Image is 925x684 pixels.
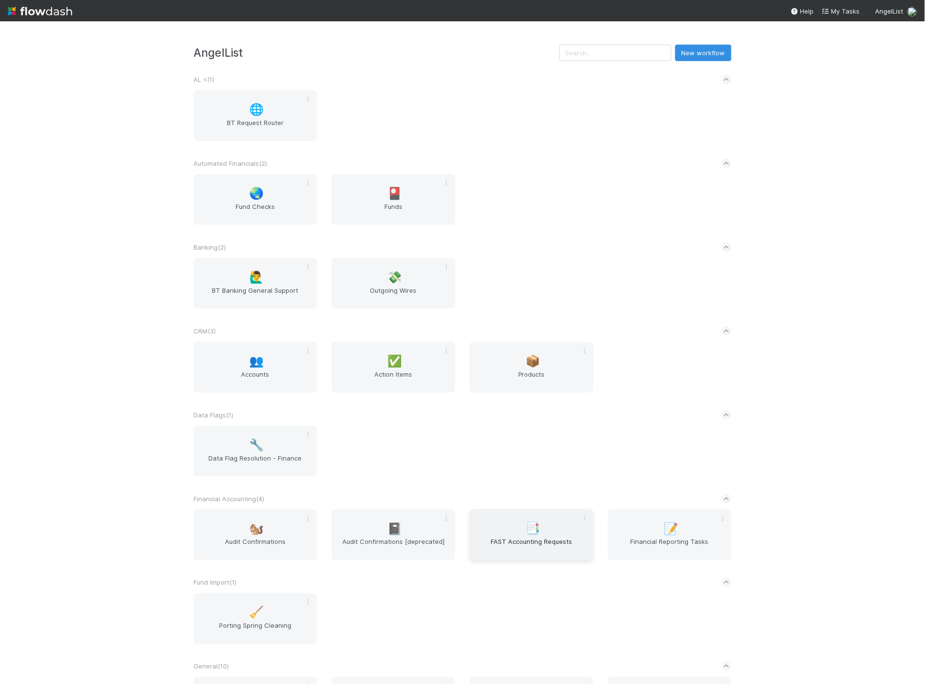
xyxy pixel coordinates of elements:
span: ✅ [388,355,402,367]
span: AL < ( 1 ) [193,76,214,83]
span: Outgoing Wires [335,286,451,305]
span: Data Flags ( 1 ) [193,411,233,419]
span: 💸 [388,271,402,284]
span: 📝 [664,523,679,535]
span: BT Banking General Support [197,286,313,305]
span: General ( 10 ) [193,663,229,670]
span: Accounts [197,369,313,389]
span: 📦 [526,355,541,367]
span: 🐿️ [250,523,264,535]
h3: AngelList [193,46,559,59]
a: 🎴Funds [332,174,455,225]
span: Audit Confirmations [deprecated] [335,537,451,557]
a: 🐿️Audit Confirmations [193,509,317,560]
span: My Tasks [822,7,860,15]
span: Funds [335,202,451,221]
a: 📑FAST Accounting Requests [470,509,593,560]
a: 🔧Data Flag Resolution - Finance [193,426,317,477]
input: Search... [559,45,671,61]
a: ✅Action Items [332,342,455,393]
span: 🔧 [250,439,264,451]
span: 🙋‍♂️ [250,271,264,284]
span: Fund Import ( 1 ) [193,579,237,587]
button: New workflow [675,45,732,61]
span: Financial Accounting ( 4 ) [193,495,264,503]
a: 🌏Fund Checks [193,174,317,225]
span: 🌐 [250,103,264,116]
a: 🙋‍♂️BT Banking General Support [193,258,317,309]
a: 💸Outgoing Wires [332,258,455,309]
span: Data Flag Resolution - Finance [197,453,313,473]
a: 📓Audit Confirmations [deprecated] [332,509,455,560]
span: Products [474,369,590,389]
a: 👥Accounts [193,342,317,393]
a: 🧹Porting Spring Cleaning [193,593,317,644]
span: 👥 [250,355,264,367]
span: 🌏 [250,187,264,200]
span: CRM ( 3 ) [193,327,216,335]
a: 📝Financial Reporting Tasks [608,509,732,560]
span: 📑 [526,523,541,535]
span: BT Request Router [197,118,313,137]
img: logo-inverted-e16ddd16eac7371096b0.svg [8,3,72,19]
a: My Tasks [822,6,860,16]
span: Fund Checks [197,202,313,221]
a: 🌐BT Request Router [193,90,317,141]
span: Banking ( 2 ) [193,243,226,251]
span: FAST Accounting Requests [474,537,590,557]
div: Help [791,6,814,16]
span: 📓 [388,523,402,535]
a: 📦Products [470,342,593,393]
span: Action Items [335,369,451,389]
span: Porting Spring Cleaning [197,621,313,640]
span: 🎴 [388,187,402,200]
span: Automated Financials ( 2 ) [193,159,267,167]
img: avatar_c7c7de23-09de-42ad-8e02-7981c37ee075.png [908,7,917,16]
span: 🧹 [250,606,264,619]
span: AngelList [876,7,904,15]
span: Financial Reporting Tasks [612,537,728,557]
span: Audit Confirmations [197,537,313,557]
